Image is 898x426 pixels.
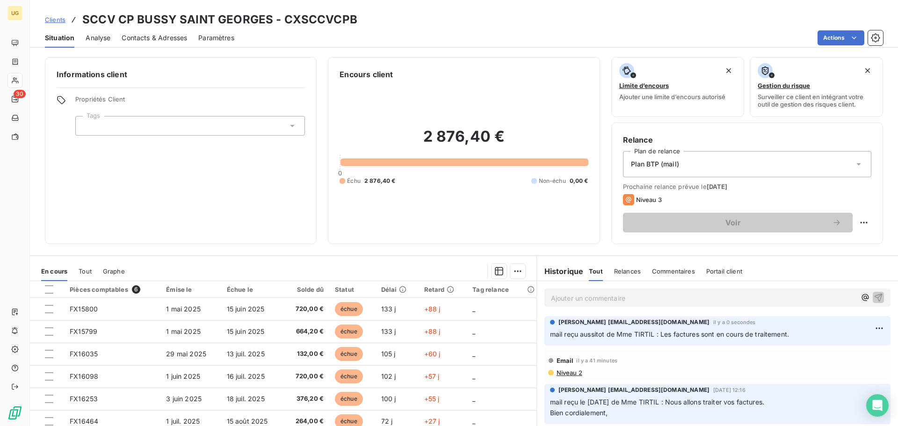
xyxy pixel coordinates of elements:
[335,369,363,383] span: échue
[758,93,875,108] span: Surveiller ce client en intégrant votre outil de gestion des risques client.
[472,372,475,380] span: _
[713,387,746,393] span: [DATE] 12:16
[623,134,871,145] h6: Relance
[550,398,764,406] span: mail reçu le [DATE] de Mme TIRTIL : Nous allons traiter vos factures.
[623,213,853,232] button: Voir
[166,372,200,380] span: 1 juin 2025
[227,350,265,358] span: 13 juil. 2025
[706,267,742,275] span: Portail client
[227,395,265,403] span: 18 juil. 2025
[289,327,324,336] span: 664,20 €
[589,267,603,275] span: Tout
[381,417,393,425] span: 72 j
[570,177,588,185] span: 0,00 €
[7,6,22,21] div: UG
[340,69,393,80] h6: Encours client
[631,159,679,169] span: Plan BTP (mail)
[550,330,789,338] span: mail reçu aussitot de Mme TIRTIL : Les factures sont en cours de traitement.
[166,327,201,335] span: 1 mai 2025
[338,169,342,177] span: 0
[45,15,65,24] a: Clients
[70,350,98,358] span: FX16035
[381,327,396,335] span: 133 j
[57,69,305,80] h6: Informations client
[424,417,440,425] span: +27 j
[424,372,440,380] span: +57 j
[70,417,98,425] span: FX16464
[227,286,277,293] div: Échue le
[79,267,92,275] span: Tout
[611,57,745,117] button: Limite d’encoursAjouter une limite d’encours autorisé
[340,127,588,155] h2: 2 876,40 €
[166,305,201,313] span: 1 mai 2025
[472,305,475,313] span: _
[166,417,200,425] span: 1 juil. 2025
[537,266,584,277] h6: Historique
[636,196,662,203] span: Niveau 3
[758,82,810,89] span: Gestion du risque
[424,327,441,335] span: +88 j
[227,305,265,313] span: 15 juin 2025
[619,82,669,89] span: Limite d’encours
[132,285,140,294] span: 6
[82,11,357,28] h3: SCCV CP BUSSY SAINT GEORGES - CXSCCVCPB
[558,386,710,394] span: [PERSON_NAME] [EMAIL_ADDRESS][DOMAIN_NAME]
[619,93,725,101] span: Ajouter une limite d’encours autorisé
[75,95,305,108] span: Propriétés Client
[424,350,441,358] span: +60 j
[166,395,202,403] span: 3 juin 2025
[335,286,370,293] div: Statut
[866,394,889,417] div: Open Intercom Messenger
[614,267,641,275] span: Relances
[347,177,361,185] span: Échu
[45,33,74,43] span: Situation
[289,417,324,426] span: 264,00 €
[634,219,832,226] span: Voir
[227,417,268,425] span: 15 août 2025
[472,327,475,335] span: _
[166,286,215,293] div: Émise le
[70,327,97,335] span: FX15799
[7,405,22,420] img: Logo LeanPay
[556,369,582,376] span: Niveau 2
[472,350,475,358] span: _
[14,90,26,98] span: 30
[750,57,883,117] button: Gestion du risqueSurveiller ce client en intégrant votre outil de gestion des risques client.
[381,395,396,403] span: 100 j
[289,286,324,293] div: Solde dû
[227,327,265,335] span: 15 juin 2025
[424,286,462,293] div: Retard
[289,304,324,314] span: 720,00 €
[623,183,871,190] span: Prochaine relance prévue le
[227,372,265,380] span: 16 juil. 2025
[335,392,363,406] span: échue
[45,16,65,23] span: Clients
[364,177,396,185] span: 2 876,40 €
[424,305,441,313] span: +88 j
[103,267,125,275] span: Graphe
[381,350,396,358] span: 105 j
[472,417,475,425] span: _
[381,305,396,313] span: 133 j
[41,267,67,275] span: En cours
[713,319,756,325] span: il y a 0 secondes
[289,394,324,404] span: 376,20 €
[472,395,475,403] span: _
[557,357,574,364] span: Email
[424,395,440,403] span: +55 j
[335,325,363,339] span: échue
[707,183,728,190] span: [DATE]
[335,347,363,361] span: échue
[70,395,98,403] span: FX16253
[652,267,695,275] span: Commentaires
[539,177,566,185] span: Non-échu
[70,285,155,294] div: Pièces comptables
[576,358,617,363] span: il y a 41 minutes
[86,33,110,43] span: Analyse
[70,305,98,313] span: FX15800
[70,372,98,380] span: FX16098
[558,318,710,326] span: [PERSON_NAME] [EMAIL_ADDRESS][DOMAIN_NAME]
[289,349,324,359] span: 132,00 €
[289,372,324,381] span: 720,00 €
[381,372,396,380] span: 102 j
